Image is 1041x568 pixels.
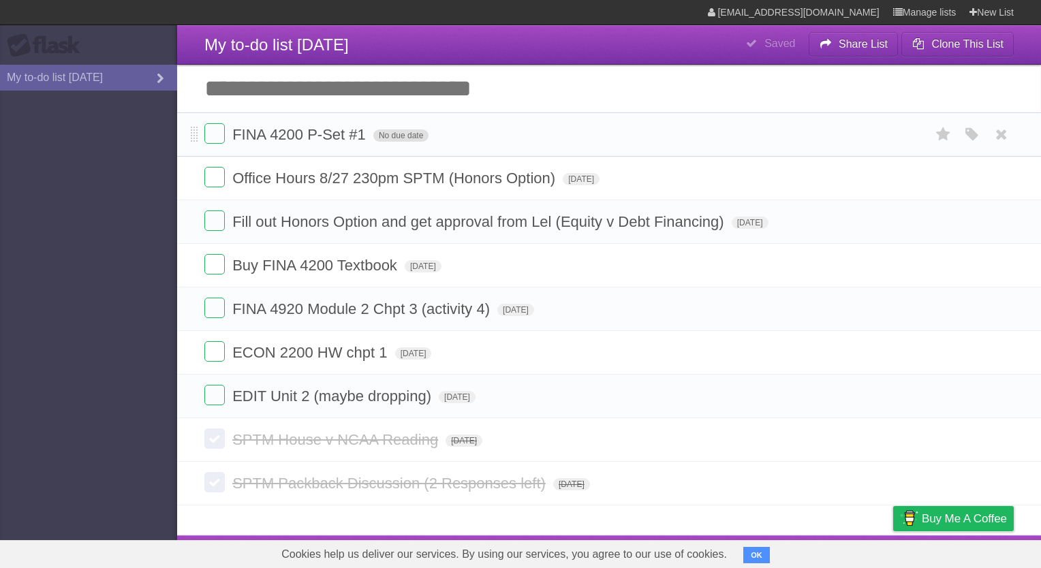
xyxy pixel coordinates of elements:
button: Clone This List [901,32,1014,57]
span: [DATE] [563,173,600,185]
div: Flask [7,33,89,58]
span: FINA 4920 Module 2 Chpt 3 (activity 4) [232,300,493,317]
span: ECON 2200 HW chpt 1 [232,344,390,361]
span: SPTM Packback Discussion (2 Responses left) [232,475,549,492]
span: [DATE] [405,260,441,272]
label: Done [204,123,225,144]
label: Done [204,472,225,492]
a: About [712,539,741,565]
a: Suggest a feature [928,539,1014,565]
b: Clone This List [931,38,1004,50]
label: Done [204,298,225,318]
label: Done [204,167,225,187]
button: Share List [809,32,899,57]
span: [DATE] [497,304,534,316]
span: Buy FINA 4200 Textbook [232,257,401,274]
span: Cookies help us deliver our services. By using our services, you agree to our use of cookies. [268,541,741,568]
span: Office Hours 8/27 230pm SPTM (Honors Option) [232,170,559,187]
span: [DATE] [395,347,432,360]
span: Buy me a coffee [922,507,1007,531]
a: Terms [829,539,859,565]
span: My to-do list [DATE] [204,35,349,54]
span: Fill out Honors Option and get approval from Lel (Equity v Debt Financing) [232,213,727,230]
img: Buy me a coffee [900,507,918,530]
b: Share List [839,38,888,50]
label: Done [204,385,225,405]
label: Star task [931,123,957,146]
span: [DATE] [553,478,590,490]
span: SPTM House v NCAA Reading [232,431,441,448]
span: [DATE] [732,217,768,229]
a: Privacy [875,539,911,565]
span: EDIT Unit 2 (maybe dropping) [232,388,435,405]
label: Done [204,428,225,449]
span: No due date [373,129,429,142]
label: Done [204,210,225,231]
label: Done [204,254,225,274]
span: [DATE] [446,435,482,447]
a: Developers [757,539,812,565]
b: Saved [764,37,795,49]
button: OK [743,547,770,563]
a: Buy me a coffee [893,506,1014,531]
label: Done [204,341,225,362]
span: [DATE] [439,391,476,403]
span: FINA 4200 P-Set #1 [232,126,369,143]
